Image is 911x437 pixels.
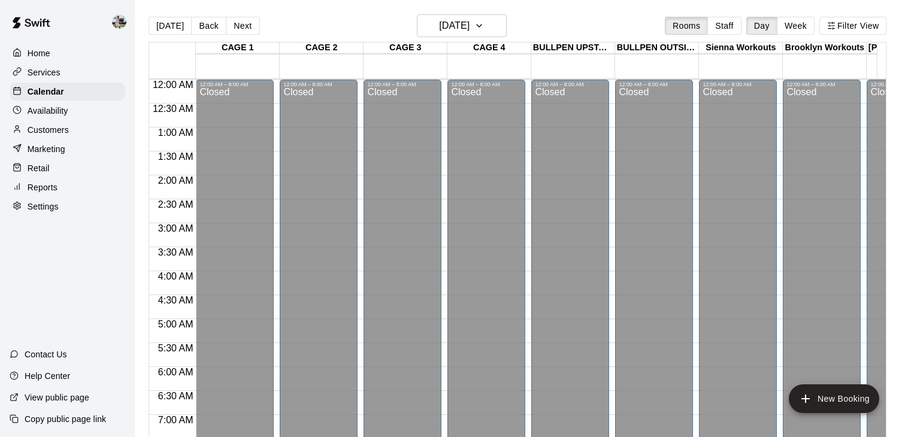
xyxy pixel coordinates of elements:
span: 2:30 AM [155,199,196,210]
div: CAGE 2 [280,43,364,54]
a: Availability [10,102,125,120]
span: 3:30 AM [155,247,196,257]
div: 12:00 AM – 8:00 AM [703,81,773,87]
p: Help Center [25,370,70,382]
a: Reports [10,178,125,196]
p: Marketing [28,143,65,155]
span: 1:30 AM [155,151,196,162]
div: 12:00 AM – 8:00 AM [283,81,354,87]
a: Home [10,44,125,62]
button: Day [746,17,777,35]
a: Settings [10,198,125,216]
span: 4:00 AM [155,271,196,281]
span: 12:30 AM [150,104,196,114]
a: Retail [10,159,125,177]
div: Matt Hill [110,10,135,34]
div: CAGE 1 [196,43,280,54]
p: Reports [28,181,57,193]
span: 1:00 AM [155,128,196,138]
div: BULLPEN UPSTAIRS [531,43,615,54]
div: CAGE 4 [447,43,531,54]
p: Availability [28,105,68,117]
div: Brooklyn Workouts [783,43,867,54]
div: 12:00 AM – 8:00 AM [199,81,270,87]
p: Settings [28,201,59,213]
span: 5:30 AM [155,343,196,353]
div: CAGE 3 [364,43,447,54]
button: [DATE] [149,17,192,35]
p: View public page [25,392,89,403]
div: 12:00 AM – 8:00 AM [451,81,522,87]
div: 12:00 AM – 8:00 AM [619,81,689,87]
span: 6:00 AM [155,367,196,377]
p: Retail [28,162,50,174]
span: 5:00 AM [155,319,196,329]
div: 12:00 AM – 8:00 AM [367,81,438,87]
p: Copy public page link [25,413,106,425]
div: Sienna Workouts [699,43,783,54]
p: Home [28,47,50,59]
button: add [789,384,879,413]
a: Services [10,63,125,81]
div: 12:00 AM – 8:00 AM [535,81,606,87]
p: Customers [28,124,69,136]
button: Back [191,17,226,35]
span: 7:00 AM [155,415,196,425]
img: Matt Hill [112,14,126,29]
span: 3:00 AM [155,223,196,233]
p: Contact Us [25,348,67,360]
button: Rooms [665,17,708,35]
p: Calendar [28,86,64,98]
button: Staff [707,17,741,35]
span: 2:00 AM [155,175,196,186]
h6: [DATE] [439,17,470,34]
button: Filter View [819,17,886,35]
div: BULLPEN OUTSIDE [615,43,699,54]
span: 12:00 AM [150,80,196,90]
p: Services [28,66,60,78]
a: Customers [10,121,125,139]
button: [DATE] [417,14,507,37]
span: 4:30 AM [155,295,196,305]
span: 6:30 AM [155,391,196,401]
div: 12:00 AM – 8:00 AM [786,81,857,87]
a: Marketing [10,140,125,158]
button: Next [226,17,259,35]
button: Week [777,17,815,35]
a: Calendar [10,83,125,101]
